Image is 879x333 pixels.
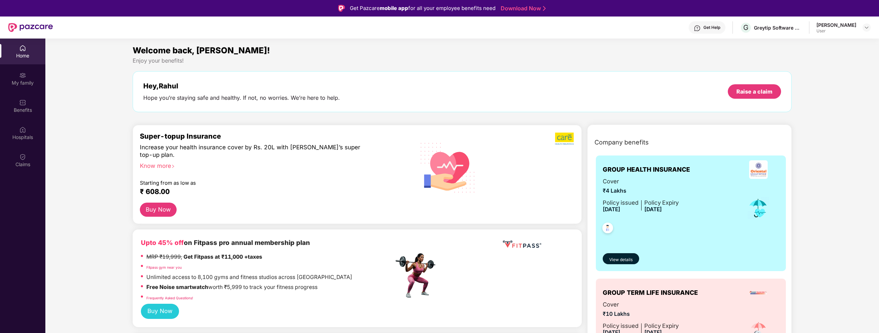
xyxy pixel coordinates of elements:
[133,57,791,64] div: Enjoy your benefits!
[864,25,869,30] img: svg+xml;base64,PHN2ZyBpZD0iRHJvcGRvd24tMzJ4MzIiIHhtbG5zPSJodHRwOi8vd3d3LnczLm9yZy8yMDAwL3N2ZyIgd2...
[603,310,679,319] span: ₹10 Lakhs
[644,321,679,330] div: Policy Expiry
[140,203,177,217] button: Buy Now
[140,180,364,185] div: Starting from as low as
[603,321,638,330] div: Policy issued
[146,273,352,282] p: Unlimited access to 8,100 gyms and fitness studios across [GEOGRAPHIC_DATA]
[694,25,701,32] img: svg+xml;base64,PHN2ZyBpZD0iSGVscC0zMngzMiIgeG1sbnM9Imh0dHA6Ly93d3cudzMub3JnLzIwMDAvc3ZnIiB3aWR0aD...
[8,23,53,32] img: New Pazcare Logo
[594,138,649,147] span: Company benefits
[19,153,26,160] img: svg+xml;base64,PHN2ZyBpZD0iQ2xhaW0iIHhtbG5zPSJodHRwOi8vd3d3LnczLm9yZy8yMDAwL3N2ZyIgd2lkdGg9IjIwIi...
[141,304,179,319] button: Buy Now
[543,5,546,12] img: Stroke
[141,239,310,247] b: on Fitpass pro annual membership plan
[599,221,616,237] img: svg+xml;base64,PHN2ZyB4bWxucz0iaHR0cDovL3d3dy53My5vcmcvMjAwMC9zdmciIHdpZHRoPSI0OC45NDMiIGhlaWdodD...
[19,126,26,133] img: svg+xml;base64,PHN2ZyBpZD0iSG9zcGl0YWxzIiB4bWxucz0iaHR0cDovL3d3dy53My5vcmcvMjAwMC9zdmciIHdpZHRoPS...
[183,254,262,260] strong: Get Fitpass at ₹11,000 +taxes
[736,88,772,95] div: Raise a claim
[501,238,543,250] img: fppp.png
[146,283,318,292] p: worth ₹5,999 to track your fitness progress
[140,187,387,196] div: ₹ 608.00
[749,160,768,179] img: insurerLogo
[19,99,26,106] img: svg+xml;base64,PHN2ZyBpZD0iQmVuZWZpdHMiIHhtbG5zPSJodHRwOi8vd3d3LnczLm9yZy8yMDAwL3N2ZyIgd2lkdGg9Ij...
[644,206,662,213] span: [DATE]
[609,257,633,263] span: View details
[146,296,193,300] a: Frequently Asked Questions!
[816,28,856,34] div: User
[393,251,442,300] img: fpp.png
[603,177,679,186] span: Cover
[338,5,345,12] img: Logo
[19,72,26,79] img: svg+xml;base64,PHN2ZyB3aWR0aD0iMjAiIGhlaWdodD0iMjAiIHZpZXdCb3g9IjAgMCAyMCAyMCIgZmlsbD0ibm9uZSIgeG...
[555,132,575,145] img: b5dec4f62d2307b9de63beb79f102df3.png
[380,5,408,11] strong: mobile app
[603,253,639,264] button: View details
[143,94,340,101] div: Hope you’re staying safe and healthy. If not, no worries. We’re here to help.
[146,265,182,269] a: Fitpass gym near you
[415,134,481,201] img: svg+xml;base64,PHN2ZyB4bWxucz0iaHR0cDovL3d3dy53My5vcmcvMjAwMC9zdmciIHhtbG5zOnhsaW5rPSJodHRwOi8vd3...
[19,45,26,52] img: svg+xml;base64,PHN2ZyBpZD0iSG9tZSIgeG1sbnM9Imh0dHA6Ly93d3cudzMub3JnLzIwMDAvc3ZnIiB3aWR0aD0iMjAiIG...
[603,165,690,174] span: GROUP HEALTH INSURANCE
[703,25,720,30] div: Get Help
[140,132,393,140] div: Super-topup Insurance
[603,300,679,309] span: Cover
[816,22,856,28] div: [PERSON_NAME]
[749,283,768,302] img: insurerLogo
[603,187,679,195] span: ₹4 Lakhs
[501,5,544,12] a: Download Now
[603,206,620,213] span: [DATE]
[747,197,769,219] img: icon
[143,82,340,90] div: Hey, Rahul
[146,254,182,260] del: MRP ₹19,999,
[350,4,496,12] div: Get Pazcare for all your employee benefits need
[146,284,208,290] strong: Free Noise smartwatch
[603,288,698,298] span: GROUP TERM LIFE INSURANCE
[140,143,364,159] div: Increase your health insurance cover by Rs. 20L with [PERSON_NAME]’s super top-up plan.
[140,162,389,167] div: Know more
[133,45,270,55] span: Welcome back, [PERSON_NAME]!
[603,198,638,207] div: Policy issued
[754,24,802,31] div: Greytip Software Private Limited
[743,23,748,32] span: G
[141,239,184,247] b: Upto 45% off
[171,164,175,168] span: right
[644,198,679,207] div: Policy Expiry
